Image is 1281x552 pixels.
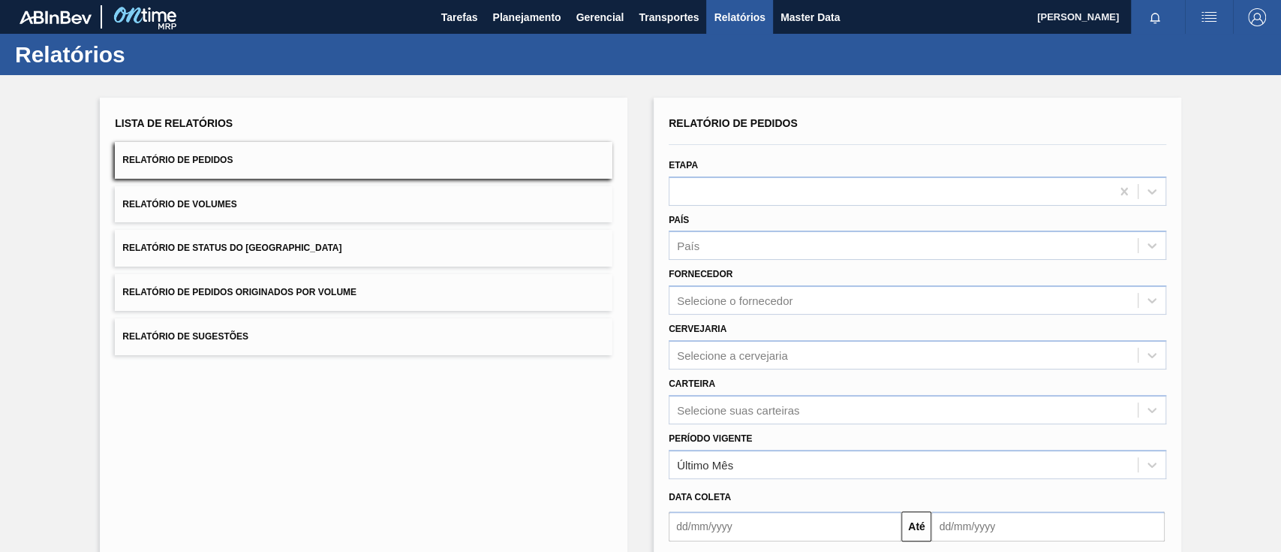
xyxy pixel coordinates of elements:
img: Logout [1248,8,1266,26]
div: País [677,240,699,252]
span: Lista de Relatórios [115,117,233,129]
span: Planejamento [492,8,561,26]
span: Relatório de Volumes [122,199,236,210]
span: Relatório de Pedidos [669,117,798,129]
input: dd/mm/yyyy [669,511,901,541]
input: dd/mm/yyyy [931,511,1164,541]
button: Notificações [1131,7,1179,28]
button: Relatório de Pedidos [115,142,612,179]
img: userActions [1200,8,1218,26]
img: TNhmsLtSVTkK8tSr43FrP2fwEKptu5GPRR3wAAAABJRU5ErkJggg== [20,11,92,24]
span: Data coleta [669,492,731,502]
span: Relatório de Pedidos [122,155,233,165]
label: Etapa [669,160,698,170]
label: País [669,215,689,225]
button: Relatório de Sugestões [115,318,612,355]
label: Período Vigente [669,433,752,444]
span: Relatório de Sugestões [122,331,248,342]
span: Relatório de Status do [GEOGRAPHIC_DATA] [122,243,341,253]
label: Fornecedor [669,269,732,279]
button: Relatório de Pedidos Originados por Volume [115,274,612,311]
label: Cervejaria [669,324,726,334]
button: Relatório de Status do [GEOGRAPHIC_DATA] [115,230,612,267]
h1: Relatórios [15,46,281,63]
button: Até [901,511,931,541]
span: Relatórios [714,8,765,26]
span: Tarefas [441,8,478,26]
span: Master Data [780,8,840,26]
div: Último Mês [677,458,733,471]
span: Gerencial [576,8,624,26]
div: Selecione suas carteiras [677,403,799,416]
span: Transportes [639,8,699,26]
button: Relatório de Volumes [115,186,612,223]
div: Selecione a cervejaria [677,348,788,361]
label: Carteira [669,379,715,389]
div: Selecione o fornecedor [677,294,792,307]
span: Relatório de Pedidos Originados por Volume [122,287,356,297]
